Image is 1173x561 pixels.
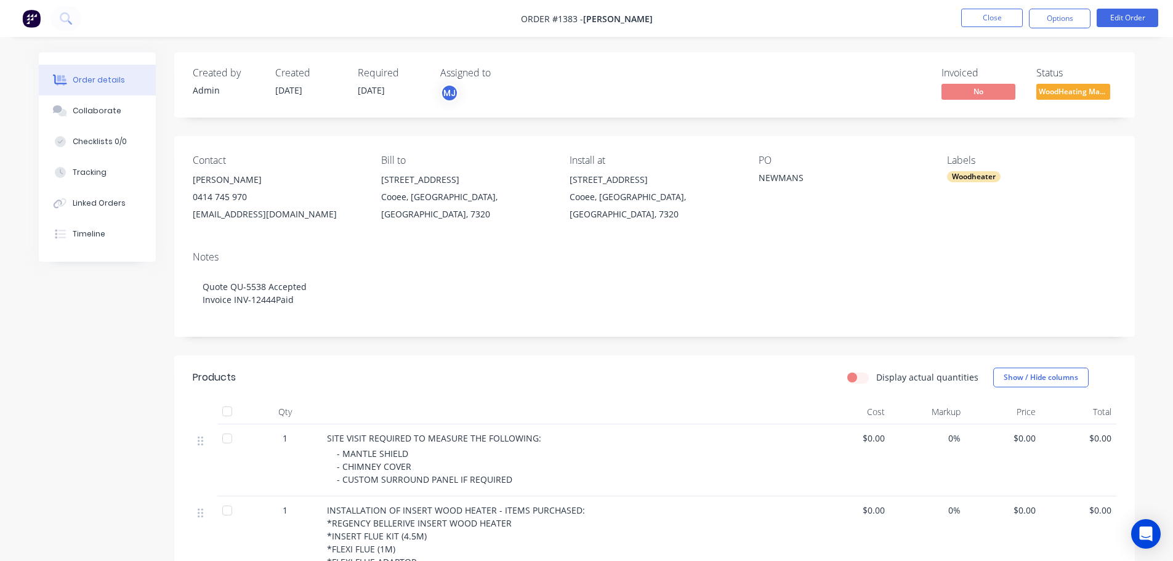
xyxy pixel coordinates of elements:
[39,126,156,157] button: Checklists 0/0
[193,206,361,223] div: [EMAIL_ADDRESS][DOMAIN_NAME]
[22,9,41,28] img: Factory
[759,171,913,188] div: NEWMANS
[73,167,107,178] div: Tracking
[876,371,978,384] label: Display actual quantities
[570,171,738,223] div: [STREET_ADDRESS]Cooee, [GEOGRAPHIC_DATA], [GEOGRAPHIC_DATA], 7320
[961,9,1023,27] button: Close
[39,65,156,95] button: Order details
[895,432,961,445] span: 0%
[193,171,361,188] div: [PERSON_NAME]
[193,188,361,206] div: 0414 745 970
[248,400,322,424] div: Qty
[1036,67,1116,79] div: Status
[941,84,1015,99] span: No
[1036,84,1110,102] button: WoodHeating Mar...
[1029,9,1090,28] button: Options
[965,400,1041,424] div: Price
[890,400,965,424] div: Markup
[358,67,425,79] div: Required
[1131,519,1161,549] div: Open Intercom Messenger
[1036,84,1110,99] span: WoodHeating Mar...
[1046,432,1111,445] span: $0.00
[73,75,125,86] div: Order details
[193,268,1116,318] div: Quote QU-5538 Accepted Invoice INV-12444Paid
[73,105,121,116] div: Collaborate
[947,171,1001,182] div: Woodheater
[1041,400,1116,424] div: Total
[440,67,563,79] div: Assigned to
[941,67,1022,79] div: Invoiced
[381,155,550,166] div: Bill to
[193,67,260,79] div: Created by
[193,370,236,385] div: Products
[39,219,156,249] button: Timeline
[39,157,156,188] button: Tracking
[993,368,1089,387] button: Show / Hide columns
[275,67,343,79] div: Created
[570,171,738,188] div: [STREET_ADDRESS]
[820,432,885,445] span: $0.00
[381,188,550,223] div: Cooee, [GEOGRAPHIC_DATA], [GEOGRAPHIC_DATA], 7320
[39,95,156,126] button: Collaborate
[73,228,105,240] div: Timeline
[275,84,302,96] span: [DATE]
[327,432,541,444] span: SITE VISIT REQUIRED TO MEASURE THE FOLLOWING:
[895,504,961,517] span: 0%
[283,432,288,445] span: 1
[815,400,890,424] div: Cost
[1097,9,1158,27] button: Edit Order
[440,84,459,102] button: MJ
[947,155,1116,166] div: Labels
[193,155,361,166] div: Contact
[570,188,738,223] div: Cooee, [GEOGRAPHIC_DATA], [GEOGRAPHIC_DATA], 7320
[337,448,512,485] span: - MANTLE SHIELD - CHIMNEY COVER - CUSTOM SURROUND PANEL IF REQUIRED
[193,84,260,97] div: Admin
[39,188,156,219] button: Linked Orders
[970,504,1036,517] span: $0.00
[358,84,385,96] span: [DATE]
[193,251,1116,263] div: Notes
[759,155,927,166] div: PO
[583,13,653,25] span: [PERSON_NAME]
[381,171,550,188] div: [STREET_ADDRESS]
[820,504,885,517] span: $0.00
[1046,504,1111,517] span: $0.00
[283,504,288,517] span: 1
[73,198,126,209] div: Linked Orders
[193,171,361,223] div: [PERSON_NAME]0414 745 970[EMAIL_ADDRESS][DOMAIN_NAME]
[970,432,1036,445] span: $0.00
[521,13,583,25] span: Order #1383 -
[381,171,550,223] div: [STREET_ADDRESS]Cooee, [GEOGRAPHIC_DATA], [GEOGRAPHIC_DATA], 7320
[570,155,738,166] div: Install at
[73,136,127,147] div: Checklists 0/0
